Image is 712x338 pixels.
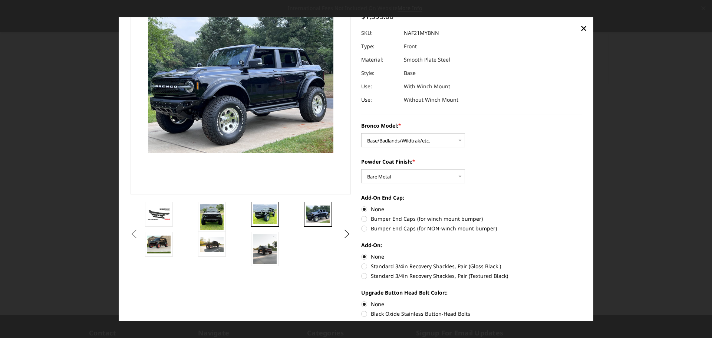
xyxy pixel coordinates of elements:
dt: SKU: [361,26,398,40]
dd: Base [404,66,416,80]
span: × [580,20,587,36]
label: None [361,300,582,308]
label: Add-On End Cap: [361,194,582,201]
label: Standard 3/4in Recovery Shackles, Pair (Gloss Black ) [361,262,582,270]
img: Bronco Base Front (non-winch) [147,208,171,221]
img: Bronco Base Front (non-winch) [253,234,277,264]
dt: Material: [361,53,398,66]
dd: With Winch Mount [404,80,450,93]
dd: Smooth Plate Steel [404,53,450,66]
dt: Use: [361,80,398,93]
button: Next [342,229,353,240]
dd: Front [404,40,417,53]
label: Black Oxide Stainless Button-Head Bolts [361,310,582,318]
img: Bronco Base Front (non-winch) [306,206,330,223]
dt: Style: [361,66,398,80]
img: Bronco Base Front (non-winch) [253,204,277,224]
label: Add-On: [361,241,582,249]
button: Previous [129,229,140,240]
label: None [361,205,582,213]
label: Standard 3/4in Recovery Shackles, Pair (Textured Black) [361,272,582,280]
dd: Without Winch Mount [404,93,458,106]
label: Powder Coat Finish: [361,158,582,165]
img: Bronco Base Front (non-winch) [200,237,224,252]
label: Bumper End Caps (for NON-winch mount bumper) [361,224,582,232]
img: Bronco Base Front (non-winch) [147,236,171,253]
a: Close [578,22,590,34]
dd: NAF21MYBNN [404,26,439,40]
span: $1,595.00 [361,11,393,21]
label: Bumper End Caps (for winch mount bumper) [361,215,582,223]
label: Upgrade Button Head Bolt Color:: [361,289,582,296]
dt: Type: [361,40,398,53]
label: Bronco Model: [361,122,582,129]
iframe: Chat Widget [675,302,712,338]
label: None [361,253,582,260]
img: Bronco Base Front (non-winch) [200,204,224,230]
dt: Use: [361,93,398,106]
